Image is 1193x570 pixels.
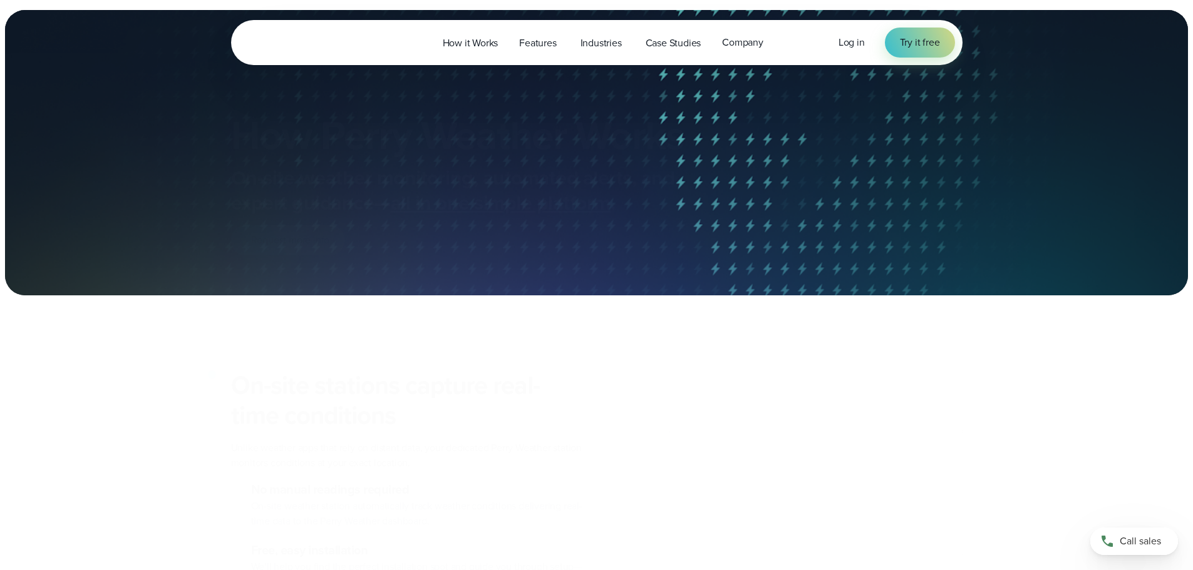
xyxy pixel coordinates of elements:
span: Features [519,36,556,51]
span: Try it free [900,35,940,50]
a: Try it free [885,28,955,58]
a: Log in [839,35,865,50]
a: Call sales [1090,527,1178,555]
span: How it Works [443,36,498,51]
span: Case Studies [646,36,701,51]
a: Case Studies [635,30,712,56]
span: Industries [581,36,622,51]
a: How it Works [432,30,509,56]
span: Log in [839,35,865,49]
span: Call sales [1120,534,1161,549]
span: Company [722,35,763,50]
